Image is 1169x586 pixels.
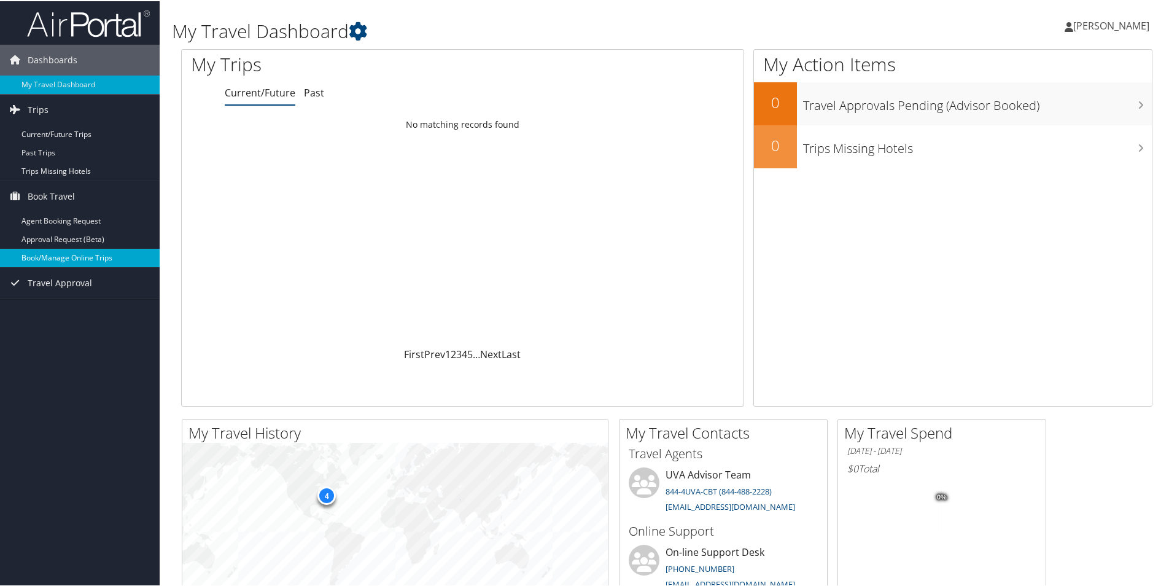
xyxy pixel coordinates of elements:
[626,421,827,442] h2: My Travel Contacts
[28,267,92,297] span: Travel Approval
[629,522,818,539] h3: Online Support
[666,485,772,496] a: 844-4UVA-CBT (844-488-2228)
[754,50,1152,76] h1: My Action Items
[28,180,75,211] span: Book Travel
[28,93,49,124] span: Trips
[473,346,480,360] span: …
[467,346,473,360] a: 5
[304,85,324,98] a: Past
[1065,6,1162,43] a: [PERSON_NAME]
[191,50,500,76] h1: My Trips
[666,500,795,511] a: [EMAIL_ADDRESS][DOMAIN_NAME]
[847,461,858,474] span: $0
[754,124,1152,167] a: 0Trips Missing Hotels
[847,461,1036,474] h6: Total
[629,444,818,461] h3: Travel Agents
[844,421,1046,442] h2: My Travel Spend
[28,44,77,74] span: Dashboards
[754,91,797,112] h2: 0
[27,8,150,37] img: airportal-logo.png
[803,90,1152,113] h3: Travel Approvals Pending (Advisor Booked)
[803,133,1152,156] h3: Trips Missing Hotels
[754,134,797,155] h2: 0
[462,346,467,360] a: 4
[456,346,462,360] a: 3
[1073,18,1149,31] span: [PERSON_NAME]
[623,466,824,517] li: UVA Advisor Team
[445,346,451,360] a: 1
[666,562,734,573] a: [PHONE_NUMBER]
[404,346,424,360] a: First
[182,112,744,135] td: No matching records found
[451,346,456,360] a: 2
[225,85,295,98] a: Current/Future
[480,346,502,360] a: Next
[317,485,336,504] div: 4
[502,346,521,360] a: Last
[937,493,947,500] tspan: 0%
[847,444,1036,456] h6: [DATE] - [DATE]
[754,81,1152,124] a: 0Travel Approvals Pending (Advisor Booked)
[172,17,832,43] h1: My Travel Dashboard
[188,421,608,442] h2: My Travel History
[424,346,445,360] a: Prev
